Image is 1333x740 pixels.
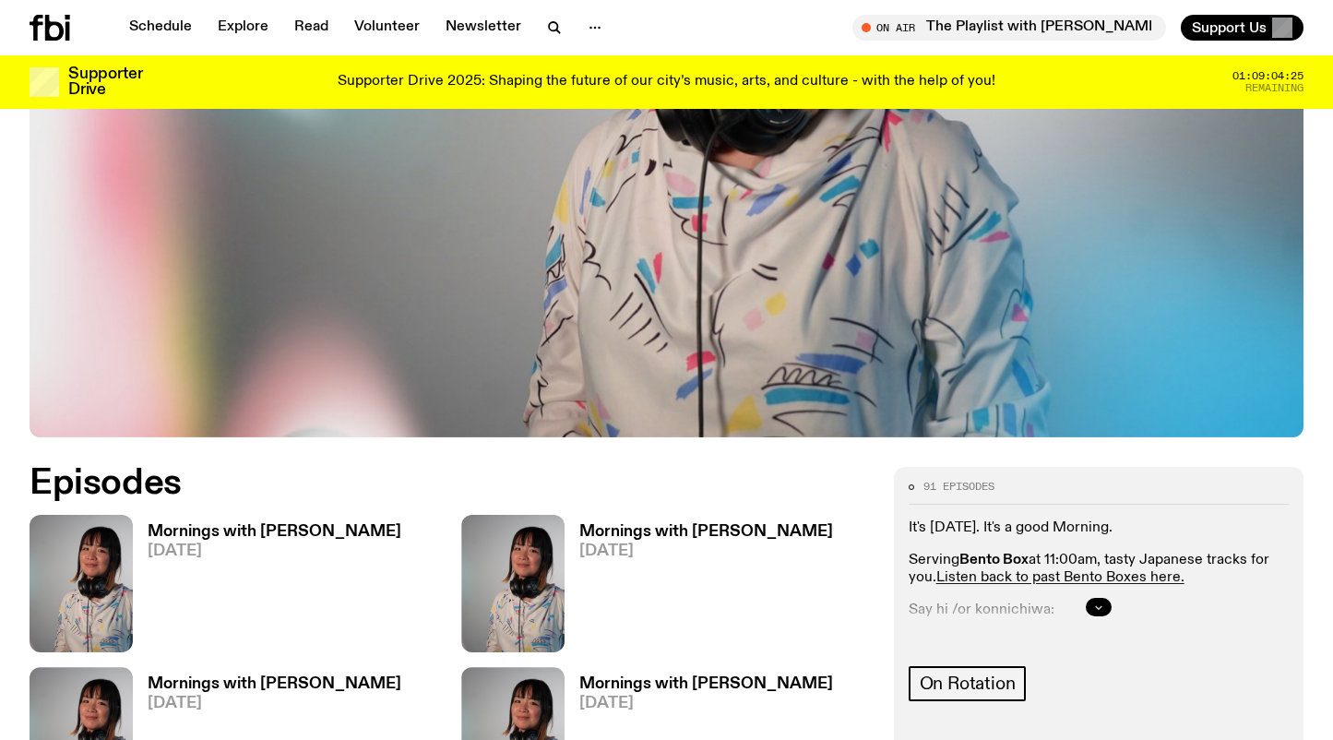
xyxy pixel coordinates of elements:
span: [DATE] [148,696,401,711]
p: It's [DATE]. It's a good Morning. [909,519,1289,536]
h3: Mornings with [PERSON_NAME] [579,524,833,540]
h2: Episodes [30,467,872,500]
a: Volunteer [343,15,431,41]
p: Supporter Drive 2025: Shaping the future of our city’s music, arts, and culture - with the help o... [338,74,995,90]
button: Support Us [1181,15,1303,41]
a: On Rotation [909,666,1027,701]
span: 91 episodes [923,482,994,492]
img: Kana Frazer is smiling at the camera with her head tilted slightly to her left. She wears big bla... [30,515,133,652]
button: On AirThe Playlist with [PERSON_NAME] and [PERSON_NAME] [852,15,1166,41]
h3: Supporter Drive [68,66,142,98]
span: On Rotation [920,674,1016,694]
a: Explore [207,15,280,41]
span: [DATE] [148,543,401,559]
span: Support Us [1192,19,1267,36]
h3: Mornings with [PERSON_NAME] [148,676,401,692]
span: Remaining [1245,83,1303,93]
strong: Bento Box [959,553,1029,567]
span: [DATE] [579,696,833,711]
a: Newsletter [434,15,532,41]
img: Kana Frazer is smiling at the camera with her head tilted slightly to her left. She wears big bla... [461,515,565,652]
a: Schedule [118,15,203,41]
h3: Mornings with [PERSON_NAME] [579,676,833,692]
a: Mornings with [PERSON_NAME][DATE] [565,524,833,652]
a: Listen back to past Bento Boxes here. [936,570,1184,585]
h3: Mornings with [PERSON_NAME] [148,524,401,540]
span: 01:09:04:25 [1232,71,1303,81]
span: [DATE] [579,543,833,559]
a: Mornings with [PERSON_NAME][DATE] [133,524,401,652]
a: Read [283,15,339,41]
p: Serving at 11:00am, tasty Japanese tracks for you. [909,552,1289,587]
